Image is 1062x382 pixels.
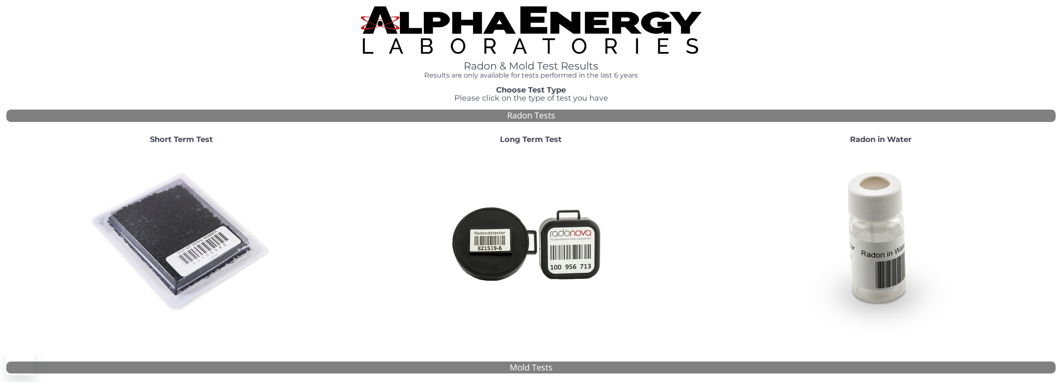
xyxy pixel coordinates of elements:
strong: Choose Test Type [496,85,566,95]
span: Please click on the type of test you have [454,93,608,103]
strong: Long Term Test [500,135,562,144]
h1: Radon & Mold Test Results [321,61,741,72]
strong: Short Term Test [150,135,213,144]
h4: Results are only available for tests performed in the last 6 years [321,72,741,79]
img: RadoninWater.jpg [789,151,972,334]
div: Radon Tests [6,110,1056,122]
img: TightCrop.jpg [361,6,701,54]
iframe: Button to launch messaging window [7,348,34,375]
div: Mold Tests [6,362,1056,374]
img: ShortTerm.jpg [90,151,273,334]
img: Radtrak2vsRadtrak3.jpg [439,151,623,334]
strong: Radon in Water [850,135,912,144]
